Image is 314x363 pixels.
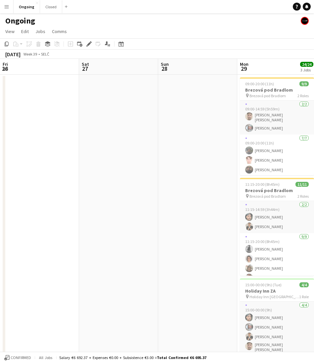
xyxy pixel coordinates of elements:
span: All jobs [38,355,54,360]
span: View [5,28,15,34]
span: Edit [21,28,29,34]
span: 1 Role [299,294,309,299]
span: 09:00-20:00 (11h) [245,81,274,86]
app-job-card: 15:00-00:00 (9h) (Tue)4/4Holiday Inn ZA Holiday Inn [GEOGRAPHIC_DATA]1 Role4/415:00-00:00 (9h)[PE... [240,278,314,355]
div: 3 Jobs [300,67,313,72]
span: Jobs [35,28,45,34]
a: View [3,27,17,36]
h3: Brezová pod Bradlom [240,187,314,193]
h1: Ongoing [5,16,35,26]
span: 29 [239,65,248,72]
span: 4/4 [299,282,309,287]
a: Jobs [33,27,48,36]
h3: Brezová pod Bradlom [240,87,314,93]
span: Week 39 [22,52,38,57]
h3: Holiday Inn ZA [240,288,314,294]
span: 26 [2,65,8,72]
div: Salary €6 692.37 + Expenses €0.00 + Subsistence €3.00 = [59,355,206,360]
span: 2 Roles [297,194,309,199]
span: 28 [160,65,169,72]
span: Holiday Inn [GEOGRAPHIC_DATA] [249,294,299,299]
span: Mon [240,61,248,67]
span: Total Confirmed €6 695.37 [157,355,206,360]
a: Edit [19,27,31,36]
app-card-role: 9/911:15-20:00 (8h45m)[PERSON_NAME][PERSON_NAME][PERSON_NAME][PERSON_NAME] [240,233,314,332]
span: Fri [3,61,8,67]
button: Ongoing [14,0,40,13]
app-card-role: 7/709:00-20:00 (11h)[PERSON_NAME][PERSON_NAME][PERSON_NAME] [240,135,314,217]
span: 24/24 [300,62,313,67]
span: 9/9 [299,81,309,86]
a: Comms [49,27,69,36]
app-card-role: 2/209:00-14:59 (5h59m)[PERSON_NAME] [PERSON_NAME][PERSON_NAME] [240,101,314,135]
span: Brezová pod Bradlom [249,194,286,199]
app-job-card: 09:00-20:00 (11h)9/9Brezová pod Bradlom Brezová pod Bradlom2 Roles2/209:00-14:59 (5h59m)[PERSON_N... [240,77,314,175]
span: 15:00-00:00 (9h) (Tue) [245,282,282,287]
span: Comms [52,28,67,34]
span: Sat [82,61,89,67]
span: Sun [161,61,169,67]
div: [DATE] [5,51,21,58]
span: Confirmed [11,355,31,360]
app-card-role: 2/211:15-14:59 (3h44m)[PERSON_NAME][PERSON_NAME] [240,201,314,233]
button: Confirmed [3,354,32,361]
app-job-card: 11:15-20:00 (8h45m)11/11Brezová pod Bradlom Brezová pod Bradlom2 Roles2/211:15-14:59 (3h44m)[PERS... [240,178,314,276]
div: SELČ [41,52,49,57]
button: Closed [40,0,62,13]
app-user-avatar: Crew Manager [301,17,309,25]
app-card-role: 4/415:00-00:00 (9h)[PERSON_NAME][PERSON_NAME][PERSON_NAME][PERSON_NAME] [PERSON_NAME] [240,302,314,355]
span: 11:15-20:00 (8h45m) [245,182,280,187]
span: 2 Roles [297,93,309,98]
span: 11/11 [295,182,309,187]
span: Brezová pod Bradlom [249,93,286,98]
span: 27 [81,65,89,72]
